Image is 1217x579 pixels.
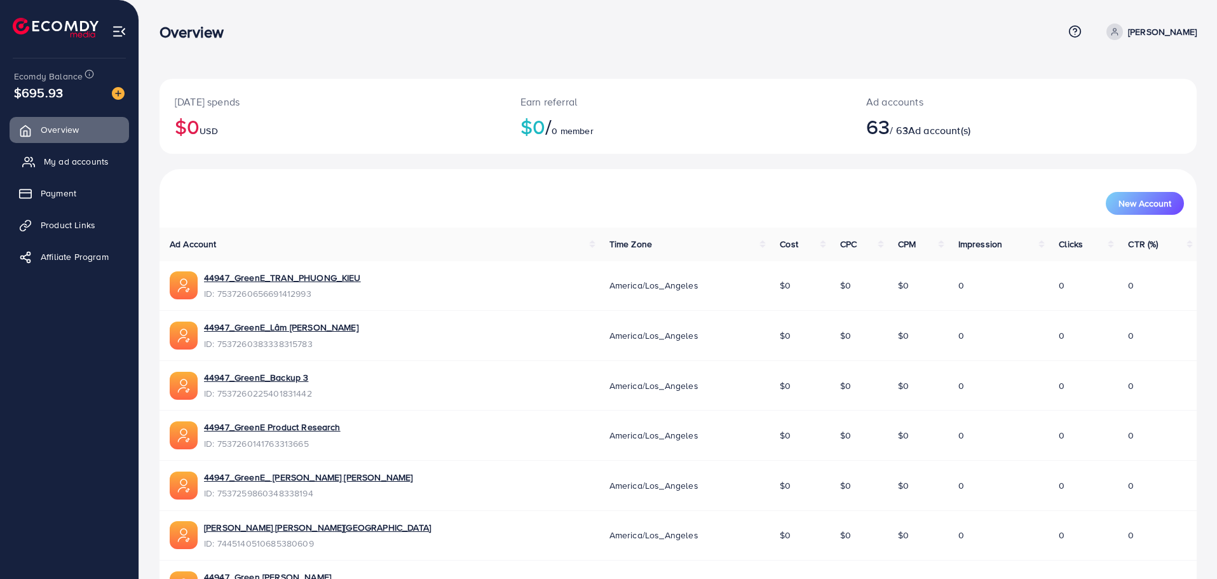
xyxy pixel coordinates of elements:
span: America/Los_Angeles [609,279,698,292]
img: image [112,87,125,100]
span: $0 [780,379,791,392]
span: Ad Account [170,238,217,250]
p: [DATE] spends [175,94,490,109]
span: $0 [840,279,851,292]
h2: / 63 [866,114,1095,139]
span: Product Links [41,219,95,231]
span: 0 [958,429,964,442]
span: $0 [780,279,791,292]
span: 0 [1059,379,1064,392]
span: ID: 7537260225401831442 [204,387,312,400]
span: Ad account(s) [908,123,970,137]
span: Clicks [1059,238,1083,250]
span: $0 [840,429,851,442]
span: $0 [840,379,851,392]
span: $0 [898,529,909,542]
span: Impression [958,238,1003,250]
span: $0 [780,329,791,342]
span: 0 [1059,479,1064,492]
span: 0 [1059,429,1064,442]
span: America/Los_Angeles [609,329,698,342]
span: 0 [1059,329,1064,342]
span: CTR (%) [1128,238,1158,250]
a: Overview [10,117,129,142]
img: ic-ads-acc.e4c84228.svg [170,322,198,350]
a: Payment [10,181,129,206]
span: $0 [840,479,851,492]
span: My ad accounts [44,155,109,168]
span: CPM [898,238,916,250]
span: ID: 7537260383338315783 [204,337,358,350]
img: ic-ads-acc.e4c84228.svg [170,271,198,299]
p: [PERSON_NAME] [1128,24,1197,39]
a: 44947_GreenE_Backup 3 [204,371,308,384]
span: 0 [1128,279,1134,292]
p: Earn referral [520,94,836,109]
span: Time Zone [609,238,652,250]
span: America/Los_Angeles [609,529,698,542]
span: USD [200,125,217,137]
a: 44947_GreenE_ [PERSON_NAME] [PERSON_NAME] [204,471,413,484]
img: menu [112,24,126,39]
span: $0 [840,529,851,542]
span: $0 [780,429,791,442]
span: $0 [780,529,791,542]
img: ic-ads-acc.e4c84228.svg [170,372,198,400]
span: $0 [898,429,909,442]
span: Ecomdy Balance [14,70,83,83]
span: America/Los_Angeles [609,429,698,442]
span: $0 [898,329,909,342]
span: 63 [866,112,890,141]
a: My ad accounts [10,149,129,174]
span: 0 [958,529,964,542]
span: Payment [41,187,76,200]
img: ic-ads-acc.e4c84228.svg [170,421,198,449]
h2: $0 [175,114,490,139]
span: Overview [41,123,79,136]
span: Cost [780,238,798,250]
span: $0 [840,329,851,342]
span: ID: 7445140510685380609 [204,537,431,550]
span: $0 [898,379,909,392]
span: / [545,112,552,141]
span: 0 [1059,279,1064,292]
a: [PERSON_NAME] [PERSON_NAME][GEOGRAPHIC_DATA] [204,521,431,534]
iframe: Chat [1163,522,1207,569]
span: 0 [958,379,964,392]
span: ID: 7537260656691412993 [204,287,361,300]
span: ID: 7537259860348338194 [204,487,413,500]
span: 0 [1128,329,1134,342]
img: ic-ads-acc.e4c84228.svg [170,472,198,500]
span: 0 [1128,429,1134,442]
img: logo [13,18,99,37]
span: 0 member [552,125,593,137]
a: Affiliate Program [10,244,129,269]
span: America/Los_Angeles [609,379,698,392]
a: 44947_GreenE Product Research [204,421,341,433]
span: ID: 7537260141763313665 [204,437,341,450]
span: $0 [780,479,791,492]
button: New Account [1106,192,1184,215]
img: ic-ads-acc.e4c84228.svg [170,521,198,549]
h2: $0 [520,114,836,139]
span: New Account [1118,199,1171,208]
span: $695.93 [21,67,57,119]
span: 0 [1128,529,1134,542]
span: $0 [898,279,909,292]
span: America/Los_Angeles [609,479,698,492]
a: Product Links [10,212,129,238]
span: 0 [1128,379,1134,392]
a: 44947_GreenE_TRAN_PHUONG_KIEU [204,271,361,284]
span: Affiliate Program [41,250,109,263]
span: $0 [898,479,909,492]
span: 0 [1059,529,1064,542]
a: [PERSON_NAME] [1101,24,1197,40]
span: 0 [958,479,964,492]
span: 0 [958,279,964,292]
span: CPC [840,238,857,250]
p: Ad accounts [866,94,1095,109]
h3: Overview [160,23,234,41]
span: 0 [1128,479,1134,492]
span: 0 [958,329,964,342]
